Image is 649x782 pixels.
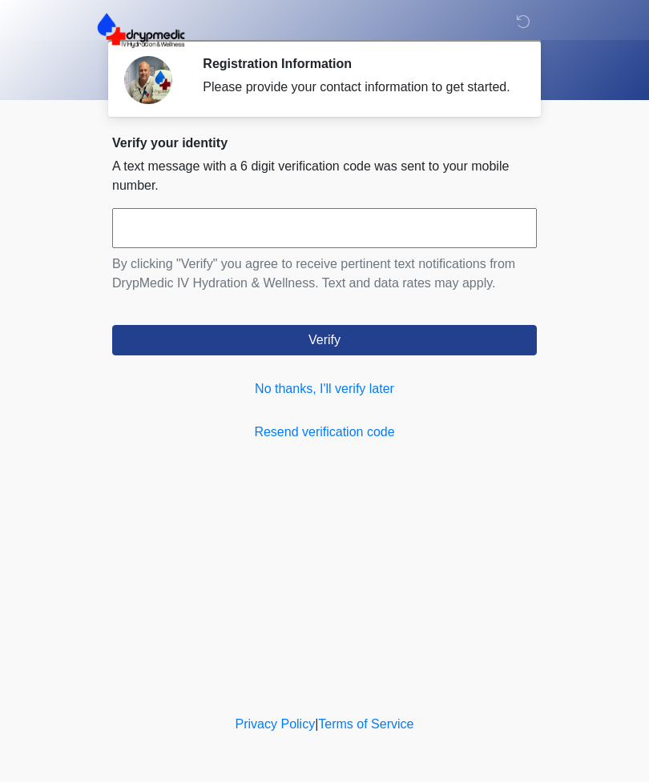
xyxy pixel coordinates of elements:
[124,56,172,104] img: Agent Avatar
[96,12,186,49] img: DrypMedic IV Hydration & Wellness Logo
[112,135,537,150] h2: Verify your identity
[112,255,537,293] p: By clicking "Verify" you agree to receive pertinent text notifications from DrypMedic IV Hydratio...
[203,56,513,71] h2: Registration Information
[236,717,316,731] a: Privacy Policy
[112,423,537,442] a: Resend verification code
[203,78,513,97] div: Please provide your contact information to get started.
[112,157,537,195] p: A text message with a 6 digit verification code was sent to your mobile number.
[112,379,537,399] a: No thanks, I'll verify later
[112,325,537,355] button: Verify
[315,717,318,731] a: |
[318,717,413,731] a: Terms of Service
